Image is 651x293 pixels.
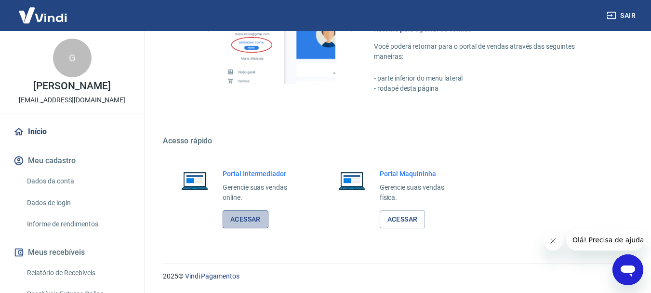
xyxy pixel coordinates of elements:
[374,42,605,62] p: Você poderá retornar para o portal de vendas através das seguintes maneiras:
[380,210,425,228] a: Acessar
[223,182,303,203] p: Gerencie suas vendas online.
[19,95,125,105] p: [EMAIL_ADDRESS][DOMAIN_NAME]
[332,169,372,192] img: Imagem de um notebook aberto
[23,263,133,283] a: Relatório de Recebíveis
[223,210,268,228] a: Acessar
[163,271,628,281] p: 2025 ©
[174,169,215,192] img: Imagem de um notebook aberto
[12,121,133,142] a: Início
[374,73,605,84] p: - parte inferior do menu lateral
[53,39,92,77] div: G
[12,0,74,30] img: Vindi
[23,171,133,191] a: Dados da conta
[380,169,460,179] h6: Portal Maquininha
[12,242,133,263] button: Meus recebíveis
[223,169,303,179] h6: Portal Intermediador
[544,231,563,251] iframe: Fechar mensagem
[12,150,133,171] button: Meu cadastro
[6,7,81,14] span: Olá! Precisa de ajuda?
[33,81,110,91] p: [PERSON_NAME]
[374,84,605,94] p: - rodapé desta página
[23,214,133,234] a: Informe de rendimentos
[185,272,239,280] a: Vindi Pagamentos
[380,182,460,203] p: Gerencie suas vendas física.
[23,193,133,213] a: Dados de login
[567,229,643,251] iframe: Mensagem da empresa
[163,136,628,146] h5: Acesso rápido
[605,7,639,25] button: Sair
[612,254,643,285] iframe: Botão para abrir a janela de mensagens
